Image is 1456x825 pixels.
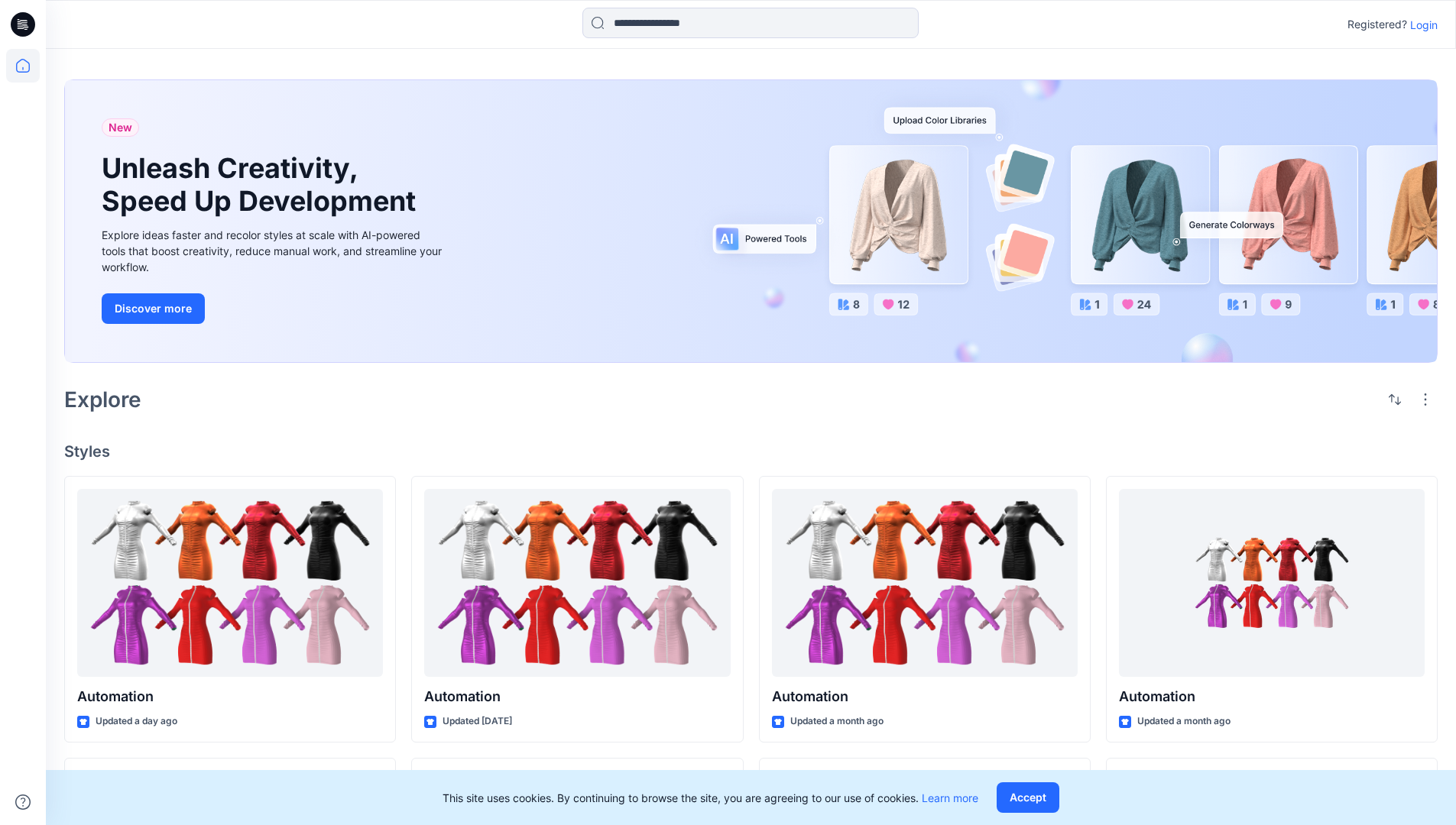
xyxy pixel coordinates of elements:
[1347,15,1407,34] p: Registered?
[772,686,1078,707] p: Automation
[64,387,141,412] h2: Explore
[96,713,177,730] p: Updated a day ago
[922,791,978,804] a: Learn more
[102,293,205,324] button: Discover more
[772,489,1078,678] a: Automation
[77,489,383,678] a: Automation
[102,293,446,324] a: Discover more
[102,227,446,275] div: Explore ideas faster and recolor styles at scale with AI-powered tools that boost creativity, red...
[1410,17,1438,33] p: Login
[1137,713,1231,730] p: Updated a month ago
[1119,686,1425,707] p: Automation
[1119,489,1425,678] a: Automation
[443,713,512,730] p: Updated [DATE]
[109,118,132,137] span: New
[77,686,383,707] p: Automation
[997,782,1059,813] button: Accept
[424,489,730,678] a: Automation
[424,686,730,707] p: Automation
[102,152,423,218] h1: Unleash Creativity, Speed Up Development
[790,713,884,730] p: Updated a month ago
[64,442,1438,461] h4: Styles
[443,790,978,806] p: This site uses cookies. By continuing to browse the site, you are agreeing to our use of cookies.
